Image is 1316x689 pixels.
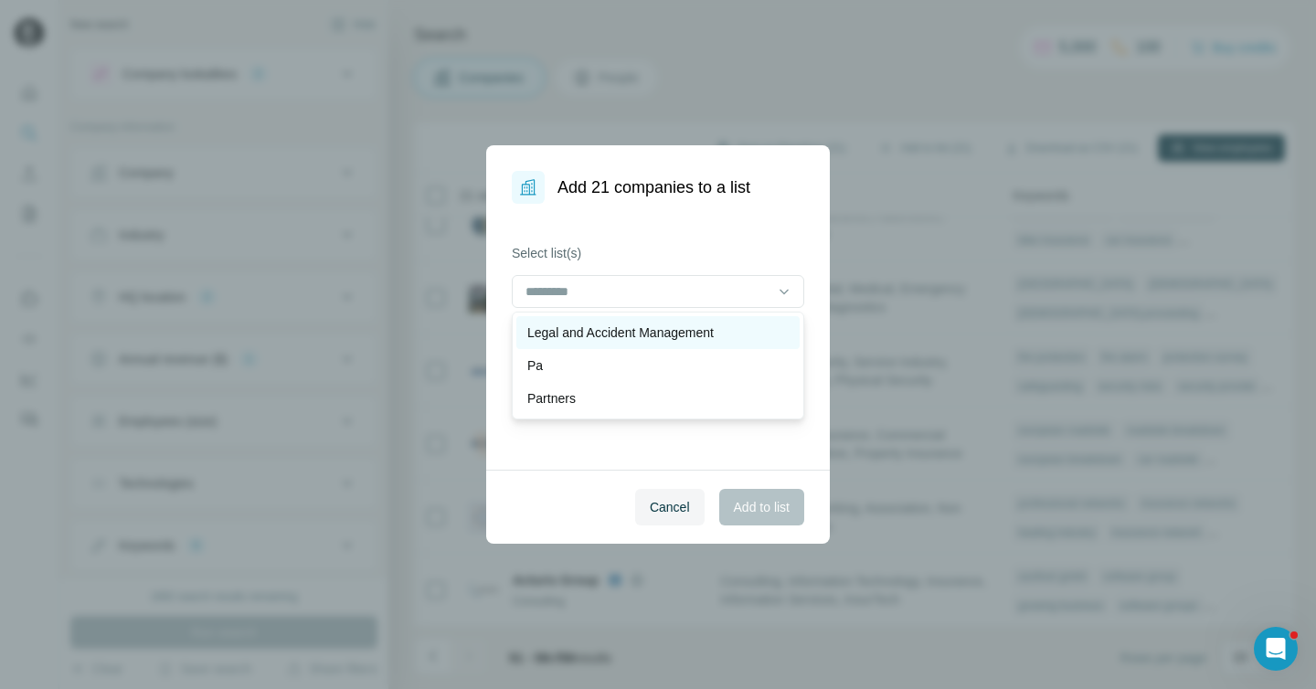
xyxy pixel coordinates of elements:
h1: Add 21 companies to a list [557,175,750,200]
p: Legal and Accident Management [527,323,714,342]
button: Cancel [635,489,705,525]
label: Select list(s) [512,244,804,262]
p: Partners [527,389,576,408]
iframe: Intercom live chat [1254,627,1298,671]
span: Cancel [650,498,690,516]
p: Pa [527,356,543,375]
